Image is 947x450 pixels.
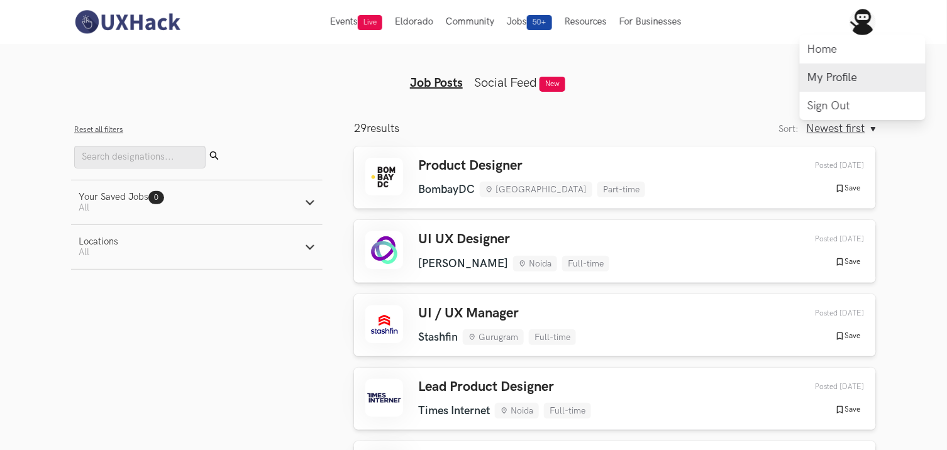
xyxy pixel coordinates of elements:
li: Times Internet [418,404,490,417]
li: Stashfin [418,331,458,344]
span: 29 [354,122,367,135]
a: UI / UX Manager Stashfin Gurugram Full-time Posted [DATE] Save [354,294,876,356]
button: Save [831,256,865,268]
li: [GEOGRAPHIC_DATA] [480,182,592,197]
a: My Profile [800,63,926,92]
button: LocationsAll [71,225,323,269]
img: UXHack-logo.png [71,9,183,35]
input: Search [74,146,206,168]
span: All [79,247,89,258]
h3: UI / UX Manager [418,305,576,322]
span: Newest first [807,122,865,135]
div: Locations [79,236,118,247]
li: BombayDC [418,183,475,196]
img: Your profile pic [850,9,876,35]
a: Job Posts [410,75,463,91]
div: 20th Aug [786,161,865,170]
div: 12th Aug [786,382,865,392]
a: Social Feed [474,75,537,91]
li: Part-time [597,182,645,197]
div: 14th Aug [786,234,865,244]
li: [PERSON_NAME] [418,257,508,270]
h3: Product Designer [418,158,645,174]
h3: Lead Product Designer [418,379,591,395]
span: 0 [154,193,158,202]
span: Live [358,15,382,30]
ul: Tabs Interface [232,55,715,91]
h3: UI UX Designer [418,231,609,248]
li: Full-time [562,256,609,272]
label: Sort: [779,124,799,134]
li: Full-time [529,329,576,345]
li: Gurugram [463,329,524,345]
li: Full-time [544,403,591,419]
span: All [79,202,89,213]
a: UI UX Designer [PERSON_NAME] Noida Full-time Posted [DATE] Save [354,220,876,282]
li: Noida [495,403,539,419]
div: 14th Aug [786,309,865,318]
button: Save [831,404,865,415]
a: Sign Out [800,92,926,120]
a: Home [800,35,926,63]
button: Save [831,183,865,194]
div: Your Saved Jobs [79,192,164,202]
span: 50+ [527,15,552,30]
span: New [540,77,565,92]
button: Save [831,331,865,342]
p: results [354,122,399,135]
button: Reset all filters [74,125,123,134]
a: Product Designer BombayDC [GEOGRAPHIC_DATA] Part-time Posted [DATE] Save [354,146,876,209]
button: Your Saved Jobs0 All [71,180,323,224]
a: Lead Product Designer Times Internet Noida Full-time Posted [DATE] Save [354,368,876,430]
button: Newest first, Sort: [807,122,876,135]
li: Noida [513,256,557,272]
